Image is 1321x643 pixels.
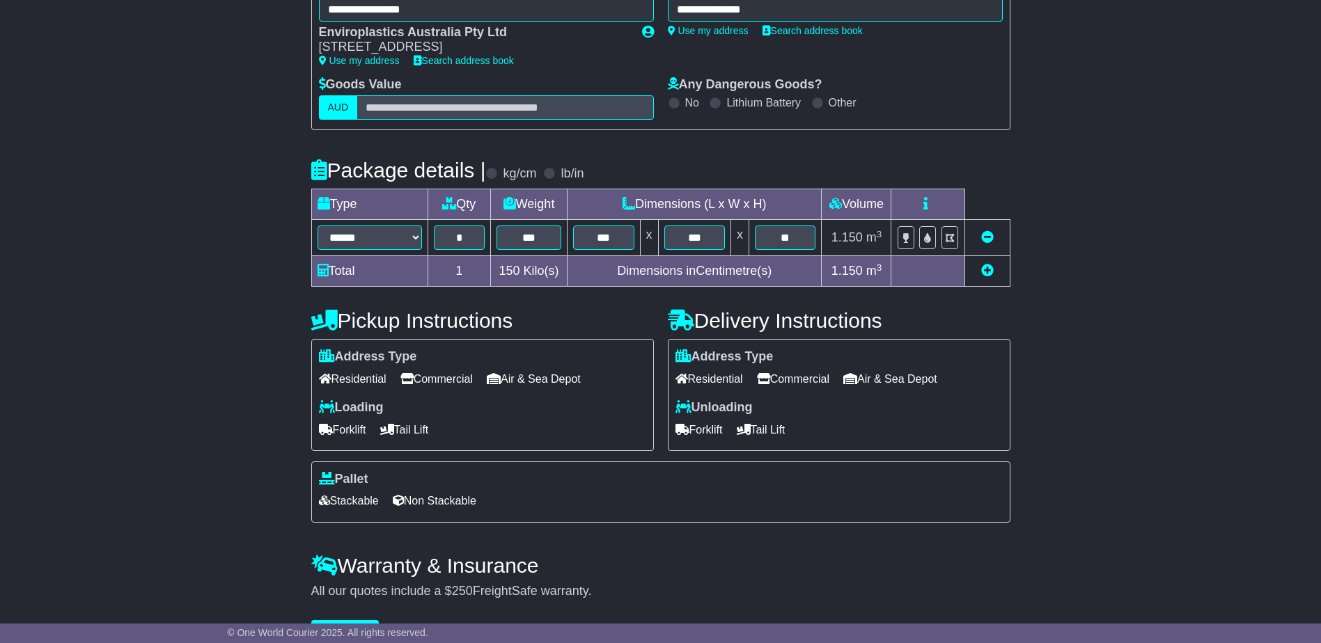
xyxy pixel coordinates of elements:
[981,264,994,278] a: Add new item
[319,40,628,55] div: [STREET_ADDRESS]
[831,264,863,278] span: 1.150
[319,349,417,365] label: Address Type
[668,309,1010,332] h4: Delivery Instructions
[393,490,476,511] span: Non Stackable
[503,166,536,182] label: kg/cm
[319,490,379,511] span: Stackable
[866,230,882,244] span: m
[491,256,568,287] td: Kilo(s)
[491,189,568,220] td: Weight
[675,368,743,390] span: Residential
[668,25,749,36] a: Use my address
[568,256,822,287] td: Dimensions in Centimetre(s)
[757,368,829,390] span: Commercial
[499,264,520,278] span: 150
[380,419,429,440] span: Tail Lift
[227,627,428,638] span: © One World Courier 2025. All rights reserved.
[319,25,628,40] div: Enviroplastics Australia Pty Ltd
[400,368,473,390] span: Commercial
[561,166,584,182] label: lb/in
[726,96,801,109] label: Lithium Battery
[428,256,491,287] td: 1
[311,256,428,287] td: Total
[685,96,699,109] label: No
[414,55,514,66] a: Search address book
[319,95,358,120] label: AUD
[319,419,366,440] span: Forklift
[311,189,428,220] td: Type
[829,96,857,109] label: Other
[311,554,1010,577] h4: Warranty & Insurance
[319,77,402,93] label: Goods Value
[311,584,1010,599] div: All our quotes include a $ FreightSafe warranty.
[877,229,882,239] sup: 3
[763,25,863,36] a: Search address book
[311,159,486,182] h4: Package details |
[737,419,785,440] span: Tail Lift
[730,220,749,256] td: x
[319,55,400,66] a: Use my address
[452,584,473,598] span: 250
[428,189,491,220] td: Qty
[668,77,822,93] label: Any Dangerous Goods?
[843,368,937,390] span: Air & Sea Depot
[319,472,368,487] label: Pallet
[822,189,891,220] td: Volume
[319,368,386,390] span: Residential
[866,264,882,278] span: m
[831,230,863,244] span: 1.150
[675,349,774,365] label: Address Type
[311,309,654,332] h4: Pickup Instructions
[640,220,658,256] td: x
[981,230,994,244] a: Remove this item
[675,419,723,440] span: Forklift
[487,368,581,390] span: Air & Sea Depot
[568,189,822,220] td: Dimensions (L x W x H)
[675,400,753,415] label: Unloading
[877,262,882,273] sup: 3
[319,400,384,415] label: Loading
